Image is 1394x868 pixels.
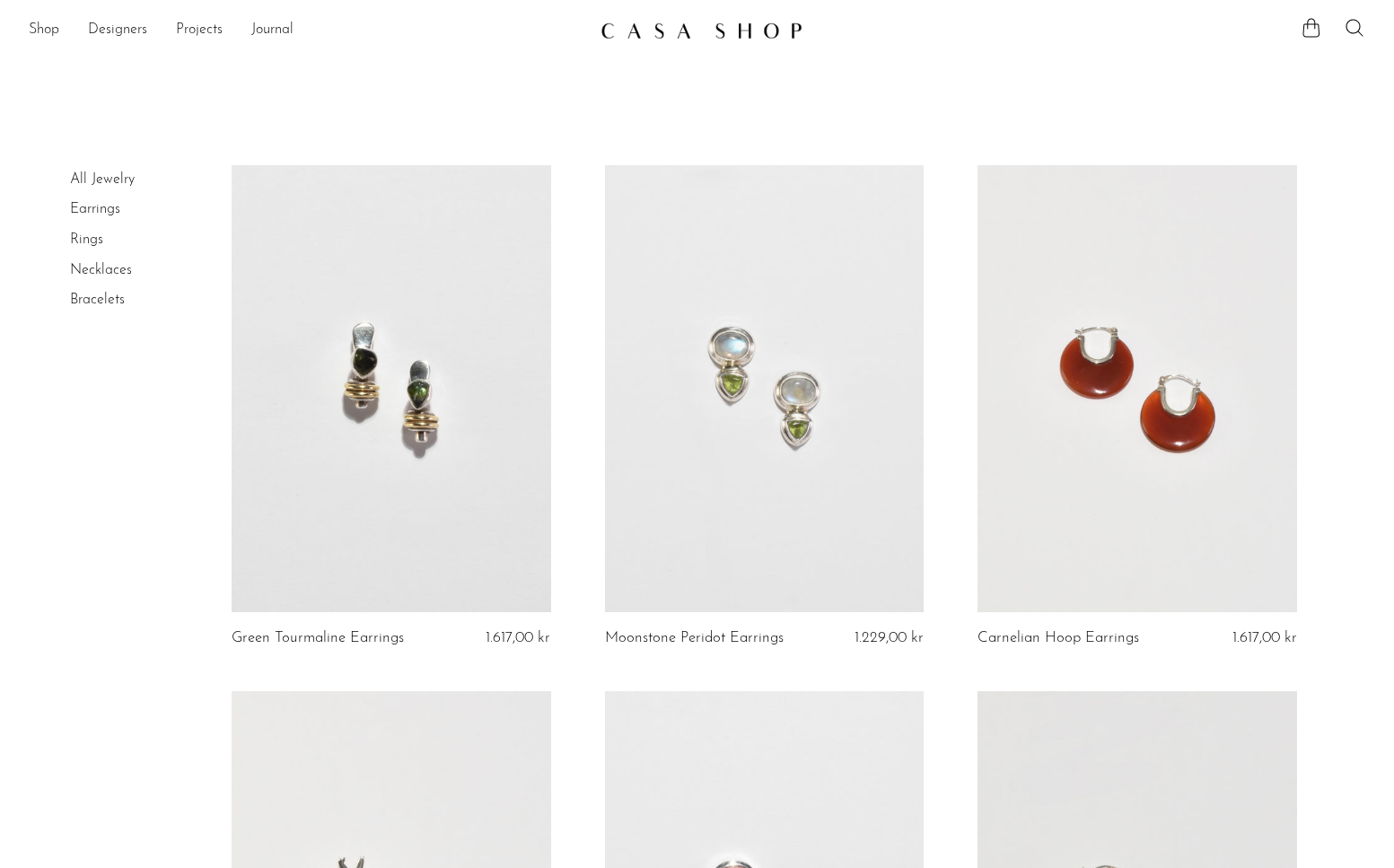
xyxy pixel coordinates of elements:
a: Necklaces [70,263,132,277]
a: Projects [176,19,223,42]
span: 1.229,00 kr [855,630,924,645]
a: Rings [70,232,103,247]
span: 1.617,00 kr [1232,630,1297,645]
a: Green Tourmaline Earrings [232,630,404,646]
a: Designers [88,19,147,42]
a: Journal [251,19,294,42]
nav: Desktop navigation [29,15,586,46]
a: Moonstone Peridot Earrings [605,630,784,646]
a: Bracelets [70,293,125,307]
span: 1.617,00 kr [486,630,550,645]
a: All Jewelry [70,172,135,187]
a: Earrings [70,202,120,216]
a: Shop [29,19,59,42]
ul: NEW HEADER MENU [29,15,586,46]
a: Carnelian Hoop Earrings [978,630,1139,646]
